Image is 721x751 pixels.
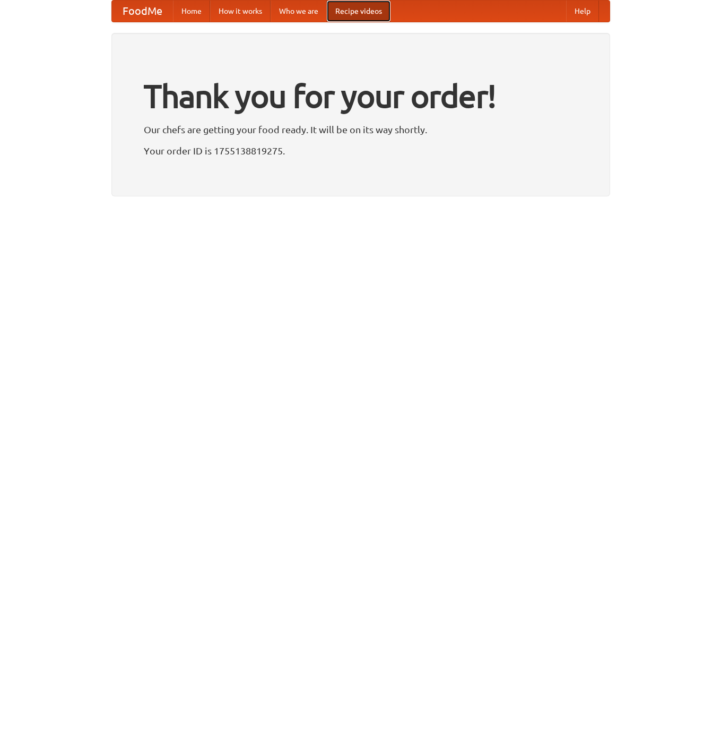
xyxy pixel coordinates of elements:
[271,1,327,22] a: Who we are
[210,1,271,22] a: How it works
[112,1,173,22] a: FoodMe
[144,143,578,159] p: Your order ID is 1755138819275.
[144,122,578,137] p: Our chefs are getting your food ready. It will be on its way shortly.
[144,71,578,122] h1: Thank you for your order!
[566,1,599,22] a: Help
[327,1,390,22] a: Recipe videos
[173,1,210,22] a: Home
